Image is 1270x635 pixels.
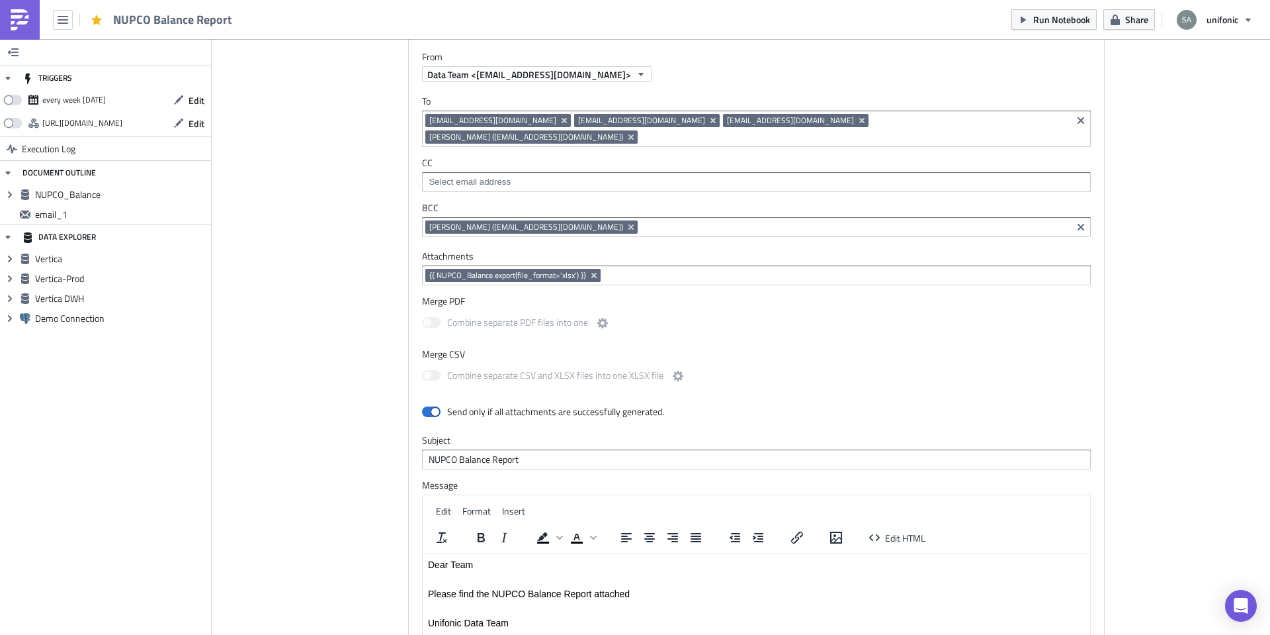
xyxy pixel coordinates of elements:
[1073,113,1089,128] button: Clear selected items
[429,114,556,126] span: [EMAIL_ADDRESS][DOMAIN_NAME]
[864,528,931,547] button: Edit HTML
[1073,219,1089,235] button: Clear selected items
[189,93,204,107] span: Edit
[825,528,847,547] button: Insert/edit image
[422,479,1091,491] label: Message
[422,51,1104,63] label: From
[113,12,233,27] span: NUPCO Balance Report
[189,117,204,130] span: Edit
[447,406,664,418] div: Send only if all attachments are successfully generated.
[670,368,686,384] button: Combine separate CSV and XLSX files into one XLSX file
[429,130,623,143] span: [PERSON_NAME] ([EMAIL_ADDRESS][DOMAIN_NAME])
[1103,9,1155,30] button: Share
[422,95,1091,107] label: To
[422,348,1091,360] label: Merge CSV
[422,250,1091,262] label: Attachments
[708,114,720,127] button: Remove Tag
[422,157,1091,169] label: CC
[436,504,451,518] span: Edit
[661,528,684,547] button: Align right
[493,528,515,547] button: Italic
[685,528,707,547] button: Justify
[22,66,72,90] div: TRIGGERS
[578,114,705,126] span: [EMAIL_ADDRESS][DOMAIN_NAME]
[727,114,854,126] span: [EMAIL_ADDRESS][DOMAIN_NAME]
[1206,13,1238,26] span: unifonic
[1011,9,1097,30] button: Run Notebook
[35,209,208,220] span: email_1
[566,528,599,547] div: Text color
[615,528,638,547] button: Align left
[502,504,525,518] span: Insert
[1033,13,1090,26] span: Run Notebook
[559,114,571,127] button: Remove Tag
[42,90,106,110] div: every week on Sunday
[427,68,631,81] span: Data Team <[EMAIL_ADDRESS][DOMAIN_NAME]>
[470,528,492,547] button: Bold
[35,293,208,305] span: Vertica DWH
[885,531,925,545] span: Edit HTML
[22,225,96,249] div: DATA EXPLORER
[857,114,868,127] button: Remove Tag
[422,202,1091,214] label: BCC
[747,528,769,547] button: Increase indent
[429,220,623,233] span: [PERSON_NAME] ([EMAIL_ADDRESS][DOMAIN_NAME])
[638,528,661,547] button: Align center
[167,113,211,134] button: Edit
[22,161,96,185] div: DOCUMENT OUTLINE
[167,90,211,111] button: Edit
[425,175,1086,189] input: Select em ail add ress
[35,313,208,324] span: Demo Connection
[42,113,122,133] div: https://pushmetrics.io/api/v1/report/75rg7PWrBM/webhook?token=ce653211d895492989e9c46dbb39a845
[1125,13,1148,26] span: Share
[422,315,611,332] label: Combine separate PDF files into one
[422,66,652,82] button: Data Team <[EMAIL_ADDRESS][DOMAIN_NAME]>
[595,315,611,331] button: Combine separate PDF files into one
[1225,590,1257,622] div: Open Intercom Messenger
[431,528,453,547] button: Clear formatting
[589,269,601,282] button: Remove Tag
[462,504,491,518] span: Format
[422,434,1091,446] label: Subject
[22,137,75,161] span: Execution Log
[724,528,746,547] button: Decrease indent
[1169,5,1260,34] button: unifonic
[532,528,565,547] div: Background color
[35,253,208,265] span: Vertica
[9,9,30,30] img: PushMetrics
[1175,9,1198,31] img: Avatar
[35,273,208,285] span: Vertica-Prod
[422,295,1091,307] label: Merge PDF
[429,270,586,281] span: {{ NUPCO_Balance.export(file_format='xlsx') }}
[626,130,638,144] button: Remove Tag
[786,528,808,547] button: Insert/edit link
[35,189,208,201] span: NUPCO_Balance
[422,368,686,385] label: Combine separate CSV and XLSX files into one XLSX file
[626,220,638,234] button: Remove Tag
